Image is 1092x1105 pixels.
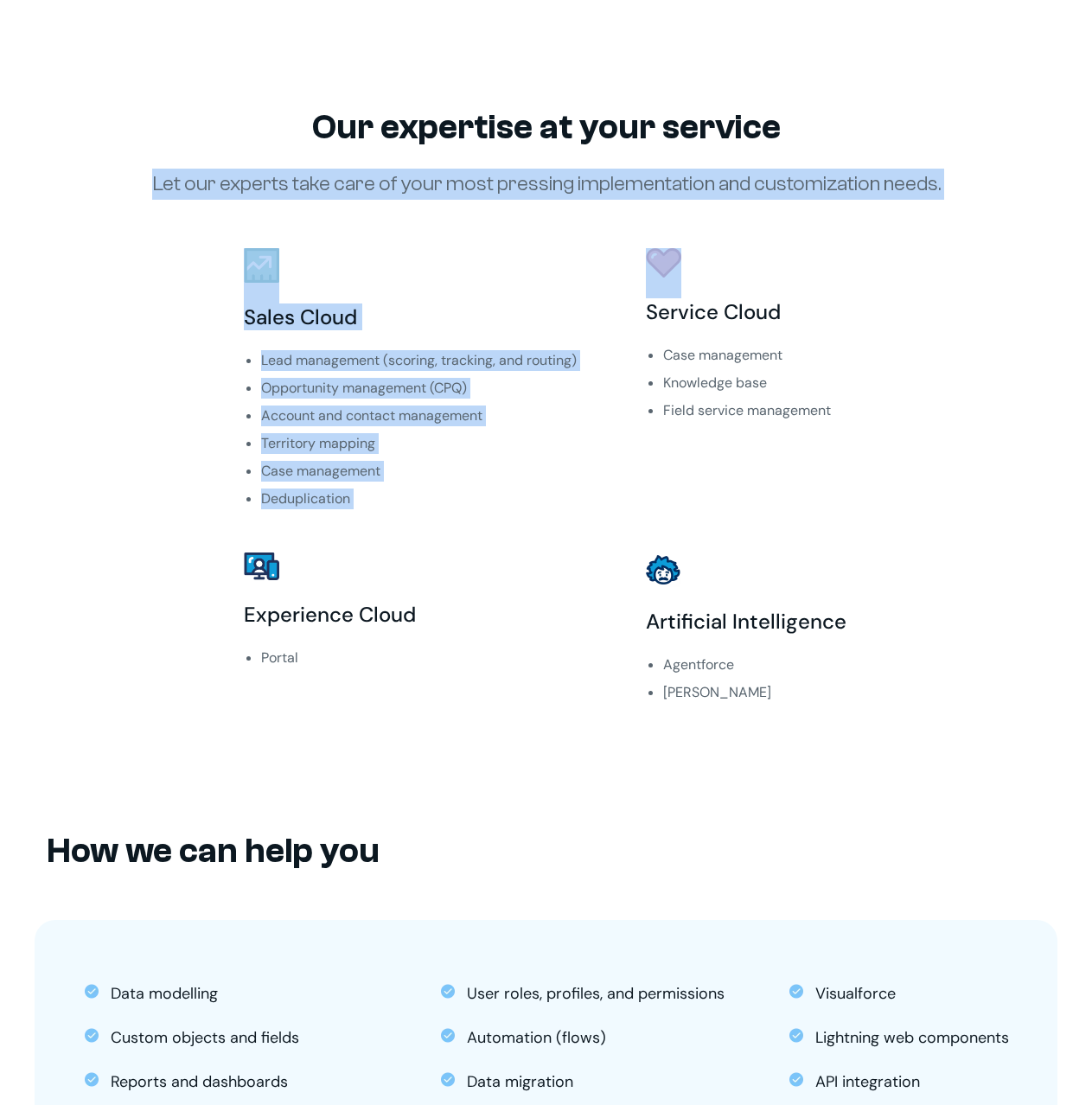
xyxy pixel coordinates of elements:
li: Case management [663,345,979,366]
li: Case management [261,461,577,482]
li: Field service management [663,400,979,421]
div: Custom objects and fields [111,1026,299,1050]
h2: How we can help you [47,830,1057,872]
li: Agentforce [663,655,979,675]
div: User roles, profiles, and permissions [467,982,725,1006]
li: Knowledge base [663,373,979,393]
li: Opportunity management (CPQ) [261,378,577,399]
li: Deduplication [261,489,577,509]
div: Service Cloud [646,298,979,325]
div: Reports and dashboards [111,1070,288,1094]
div: Let our experts take care of your most pressing implementation and customization needs. [152,169,941,200]
li: Territory mapping [261,433,577,454]
div: Visualforce [815,982,896,1006]
li: Lead management (scoring, tracking, and routing) [261,350,577,371]
li: Portal [261,648,577,668]
div: Artificial Intelligence [646,608,979,635]
li: Account and contact management [261,406,577,426]
div: Data modelling [111,982,218,1006]
div: Lightning web components [815,1026,1009,1050]
div: Sales Cloud [244,303,577,330]
div: API integration [815,1070,920,1094]
div: Data migration [467,1070,573,1094]
li: [PERSON_NAME] [663,682,979,703]
div: Experience Cloud [244,601,577,628]
h2: Our expertise at your service [152,106,941,148]
div: Automation (flows) [467,1026,606,1050]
